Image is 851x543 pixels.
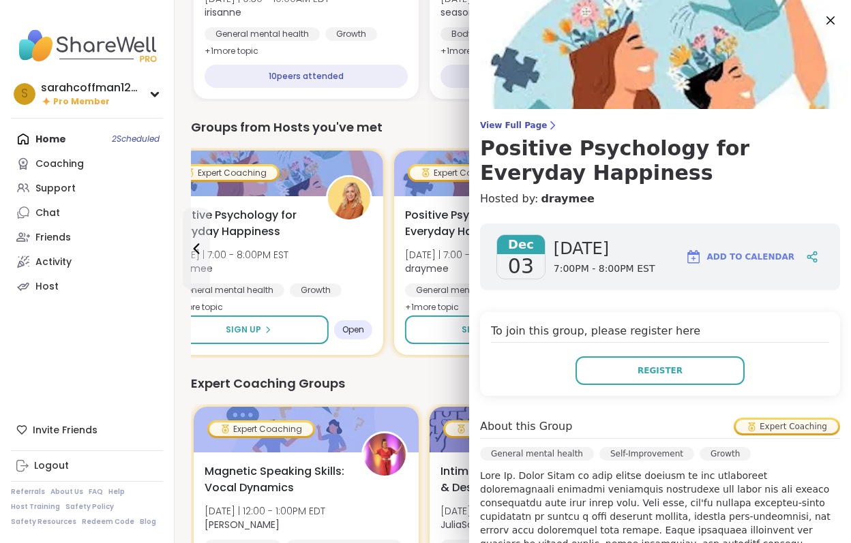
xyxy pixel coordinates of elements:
[638,364,683,377] span: Register
[205,65,408,88] div: 10 peers attended
[191,374,835,393] div: Expert Coaching Groups
[480,447,594,461] div: General mental health
[700,447,751,461] div: Growth
[35,280,59,294] div: Host
[205,504,325,518] span: [DATE] | 12:00 - 1:00PM EDT
[11,418,163,442] div: Invite Friends
[169,207,311,240] span: Positive Psychology for Everyday Happiness
[205,463,346,496] span: Magnetic Speaking Skills: Vocal Dynamics
[35,206,60,220] div: Chat
[11,151,163,176] a: Coaching
[480,136,840,185] h3: Positive Psychology for Everyday Happiness
[441,27,524,41] div: Body doubling
[11,176,163,200] a: Support
[41,80,143,95] div: sarahcoffman1234
[53,96,110,108] span: Pro Member
[21,85,28,103] span: s
[169,315,329,344] button: Sign Up
[11,487,45,497] a: Referrals
[11,225,163,249] a: Friends
[169,262,213,275] b: draymee
[205,27,320,41] div: General mental health
[140,517,156,527] a: Blog
[410,166,513,180] div: Expert Coaching
[445,422,549,436] div: Expert Coaching
[35,182,76,196] div: Support
[508,254,534,279] span: 03
[325,27,377,41] div: Growth
[169,248,288,262] span: [DATE] | 7:00 - 8:00PM EST
[169,283,284,297] div: General mental health
[707,251,794,263] span: Add to Calendar
[11,502,60,512] a: Host Training
[290,283,342,297] div: Growth
[11,274,163,298] a: Host
[554,262,655,276] span: 7:00PM - 8:00PM EST
[685,249,702,265] img: ShareWell Logomark
[441,65,644,88] div: 2 peers attended
[405,315,565,344] button: Sign Up
[480,120,840,131] span: View Full Page
[405,207,547,240] span: Positive Psychology for Everyday Happiness
[405,283,520,297] div: General mental health
[226,324,261,336] span: Sign Up
[462,324,497,336] span: Sign Up
[491,323,829,343] h4: To join this group, please register here
[576,356,745,385] button: Register
[11,22,163,69] img: ShareWell Nav Logo
[328,177,370,219] img: draymee
[441,518,505,531] b: JuliaSatterlee
[541,191,594,207] a: draymee
[554,238,655,260] span: [DATE]
[50,487,83,497] a: About Us
[441,504,561,518] span: [DATE] | 2:00 - 3:00PM EDT
[35,231,71,245] div: Friends
[205,518,280,531] b: [PERSON_NAME]
[736,420,838,433] div: Expert Coaching
[11,454,163,478] a: Logout
[205,5,241,19] b: irisanne
[35,255,72,269] div: Activity
[405,262,449,275] b: draymee
[599,447,694,461] div: Self-Improvement
[11,517,76,527] a: Safety Resources
[480,120,840,185] a: View Full PagePositive Psychology for Everyday Happiness
[497,235,545,254] span: Dec
[679,241,801,273] button: Add to Calendar
[89,487,103,497] a: FAQ
[35,157,84,171] div: Coaching
[342,324,364,335] span: Open
[441,5,509,19] b: seasonzofapril
[174,166,278,180] div: Expert Coaching
[441,463,582,496] span: Intimacy Toolkit: Dating & Desire
[363,433,406,476] img: Lisa_LaCroix
[65,502,114,512] a: Safety Policy
[11,249,163,274] a: Activity
[82,517,134,527] a: Redeem Code
[480,418,572,435] h4: About this Group
[34,459,69,473] div: Logout
[191,118,835,137] div: Groups from Hosts you've met
[405,248,524,262] span: [DATE] | 7:00 - 8:00PM EST
[480,191,840,207] h4: Hosted by:
[108,487,125,497] a: Help
[11,200,163,225] a: Chat
[209,422,313,436] div: Expert Coaching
